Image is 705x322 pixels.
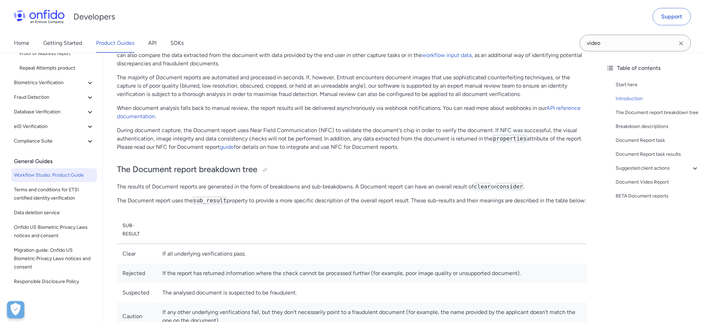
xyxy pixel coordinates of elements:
[580,35,691,51] input: Onfido search input field
[616,150,699,159] a: Document Report task results
[43,33,82,53] a: Getting Started
[14,79,86,87] span: Biometrics Verification
[19,49,94,58] span: Proof of Address report
[7,301,24,319] button: Open Preferences
[616,136,699,145] a: Document Report task
[17,47,97,61] a: Proof of Address report
[11,168,97,182] a: Workflow Studio: Product Guide
[19,64,94,72] span: Repeat Attempts product
[14,223,94,240] span: Onfido US Biometric Privacy Laws notices and consent
[117,126,587,151] p: During document capture, the Document report uses Near Field Communication (NFC) to validate the ...
[117,283,157,303] td: Suspected
[14,93,86,102] span: Fraud Detection
[148,33,157,53] a: API
[220,144,234,150] a: guide
[11,105,97,119] button: Database Verification
[14,10,65,24] img: Onfido Logo
[117,73,587,98] p: The majority of Document reports are automated and processed in seconds. If, however, Entrust enc...
[653,8,691,25] a: Support
[616,164,699,172] a: Suggested client actions
[616,95,699,103] a: Introduction
[117,196,587,205] p: The Document report uses the property to provide a more specific description of the overall repor...
[11,220,97,243] a: Onfido US Biometric Privacy Laws notices and consent
[11,243,97,274] a: Migration guide: Onfido US Biometric Privacy Laws notices and consent
[677,39,686,48] svg: Clear search field button
[11,120,97,134] button: eID Verification
[14,33,29,53] a: Home
[170,33,184,53] a: SDKs
[14,209,94,217] span: Data deletion service
[616,81,699,89] a: Start here
[11,275,97,289] a: Responsible Disclosure Policy
[14,246,94,271] span: Migration guide: Onfido US Biometric Privacy Laws notices and consent
[157,244,587,264] td: If all underlying verifications pass.
[7,301,24,319] div: Cookie Preferences
[117,183,587,191] p: The results of Document reports are generated in the form of breakdowns and sub-breakdowns. A Doc...
[157,283,587,303] td: The analysed document is suspected to be fraudulent.
[11,206,97,220] a: Data deletion service
[11,76,97,90] button: Biometrics Verification
[117,216,157,244] th: Sub-result
[11,90,97,104] button: Fraud Detection
[496,183,523,190] code: consider
[117,164,587,176] h2: The Document report breakdown tree
[616,178,699,186] a: Document Video Report
[493,135,527,142] code: properties
[616,192,699,200] a: BETA Document reports
[14,186,94,202] span: Terms and conditions for ETSI certified identity verification
[73,11,115,22] h1: Developers
[117,264,157,283] td: Rejected
[117,105,581,120] a: API reference documentation
[17,61,97,75] a: Repeat Attempts product
[616,108,699,117] a: The Document report breakdown tree
[117,43,587,68] p: The Document report employs data integrity, visual authenticity and database record checks to ver...
[422,52,472,58] a: workflow input data
[117,104,587,121] p: When document analysis falls back to manual review, the report results will be delivered asynchro...
[14,154,100,168] div: General Guides
[14,108,86,116] span: Database Verification
[14,137,86,145] span: Compliance Suite
[606,64,699,72] div: Table of contents
[616,122,699,131] a: Breakdown descriptions
[474,183,491,190] code: clear
[117,244,157,264] td: Clear
[11,183,97,205] a: Terms and conditions for ETSI certified identity verification
[193,197,227,204] code: sub_result
[14,277,94,286] span: Responsible Disclosure Policy
[96,33,134,53] a: Product Guides
[11,134,97,148] button: Compliance Suite
[14,171,94,179] span: Workflow Studio: Product Guide
[157,264,587,283] td: If the report has returned information where the check cannot be processed further (for example, ...
[14,122,86,131] span: eID Verification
